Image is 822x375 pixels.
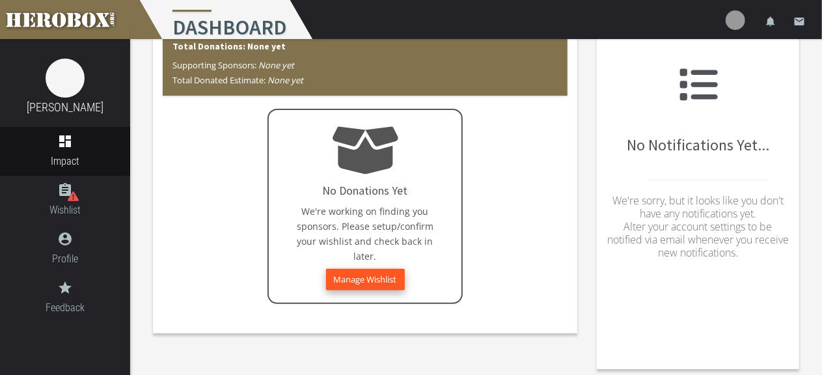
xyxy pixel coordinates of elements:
[163,34,568,96] div: Total Donations: None yet
[172,40,286,52] b: Total Donations: None yet
[793,16,805,27] i: email
[172,74,303,86] span: Total Donated Estimate:
[323,184,408,197] h4: No Donations Yet
[765,16,776,27] i: notifications
[46,59,85,98] img: image
[326,269,405,290] button: Manage Wishlist
[607,219,789,260] span: Alter your account settings to be notified via email whenever you receive new notifications.
[27,100,103,114] a: [PERSON_NAME]
[612,193,784,221] span: We're sorry, but it looks like you don't have any notifications yet.
[267,74,303,86] i: None yet
[607,65,789,154] h2: No Notifications Yet...
[282,204,448,264] p: We're working on finding you sponsors. Please setup/confirm your wishlist and check back in later.
[258,59,294,71] i: None yet
[172,59,294,71] span: Supporting Sponsors:
[607,34,789,300] div: No Notifications Yet...
[57,133,73,149] i: dashboard
[726,10,745,30] img: user-image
